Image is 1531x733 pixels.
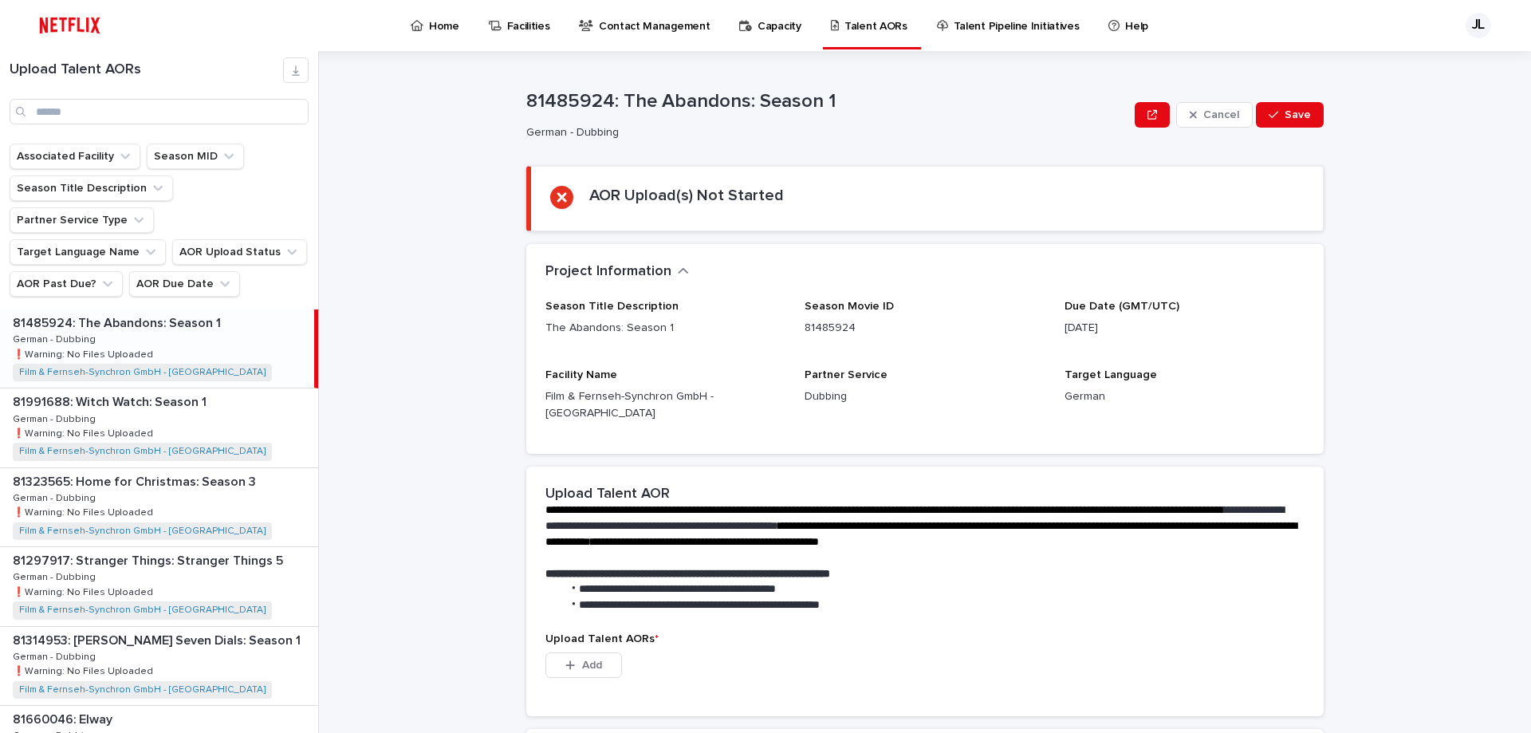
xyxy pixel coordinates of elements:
h2: Upload Talent AOR [545,486,670,503]
span: Target Language [1065,369,1157,380]
button: Save [1256,102,1324,128]
p: ❗️Warning: No Files Uploaded [13,425,156,439]
a: Film & Fernseh-Synchron GmbH - [GEOGRAPHIC_DATA] [19,526,266,537]
a: Film & Fernseh-Synchron GmbH - [GEOGRAPHIC_DATA] [19,605,266,616]
button: Season Title Description [10,175,173,201]
p: German - Dubbing [526,126,1122,140]
p: 81485924: The Abandons: Season 1 [526,90,1128,113]
span: Season Movie ID [805,301,894,312]
button: Project Information [545,263,689,281]
p: 81485924: The Abandons: Season 1 [13,313,224,331]
a: Film & Fernseh-Synchron GmbH - [GEOGRAPHIC_DATA] [19,367,266,378]
p: 81485924 [805,320,1045,337]
p: German - Dubbing [13,490,99,504]
img: ifQbXi3ZQGMSEF7WDB7W [32,10,108,41]
p: German - Dubbing [13,331,99,345]
p: ❗️Warning: No Files Uploaded [13,663,156,677]
h2: AOR Upload(s) Not Started [589,186,784,205]
input: Search [10,99,309,124]
p: ❗️Warning: No Files Uploaded [13,504,156,518]
p: German [1065,388,1305,405]
span: Facility Name [545,369,617,380]
span: Save [1285,109,1311,120]
span: Partner Service [805,369,888,380]
p: ❗️Warning: No Files Uploaded [13,346,156,361]
h1: Upload Talent AORs [10,61,283,79]
button: AOR Due Date [129,271,240,297]
span: Cancel [1203,109,1239,120]
span: Add [582,660,602,671]
p: The Abandons: Season 1 [545,320,785,337]
p: 81314953: [PERSON_NAME] Seven Dials: Season 1 [13,630,304,648]
p: 81660046: Elway [13,709,116,727]
p: 81323565: Home for Christmas: Season 3 [13,471,259,490]
button: Season MID [147,144,244,169]
button: Partner Service Type [10,207,154,233]
p: German - Dubbing [13,569,99,583]
p: Film & Fernseh-Synchron GmbH - [GEOGRAPHIC_DATA] [545,388,785,422]
p: German - Dubbing [13,411,99,425]
button: Associated Facility [10,144,140,169]
button: Cancel [1176,102,1253,128]
span: Due Date (GMT/UTC) [1065,301,1179,312]
p: German - Dubbing [13,648,99,663]
button: AOR Upload Status [172,239,307,265]
p: Dubbing [805,388,1045,405]
button: AOR Past Due? [10,271,123,297]
div: JL [1466,13,1491,38]
a: Film & Fernseh-Synchron GmbH - [GEOGRAPHIC_DATA] [19,684,266,696]
p: 81297917: Stranger Things: Stranger Things 5 [13,550,286,569]
a: Film & Fernseh-Synchron GmbH - [GEOGRAPHIC_DATA] [19,446,266,457]
span: Upload Talent AORs [545,633,659,644]
h2: Project Information [545,263,671,281]
p: [DATE] [1065,320,1305,337]
p: ❗️Warning: No Files Uploaded [13,584,156,598]
button: Add [545,652,622,678]
p: 81991688: Witch Watch: Season 1 [13,392,210,410]
span: Season Title Description [545,301,679,312]
button: Target Language Name [10,239,166,265]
